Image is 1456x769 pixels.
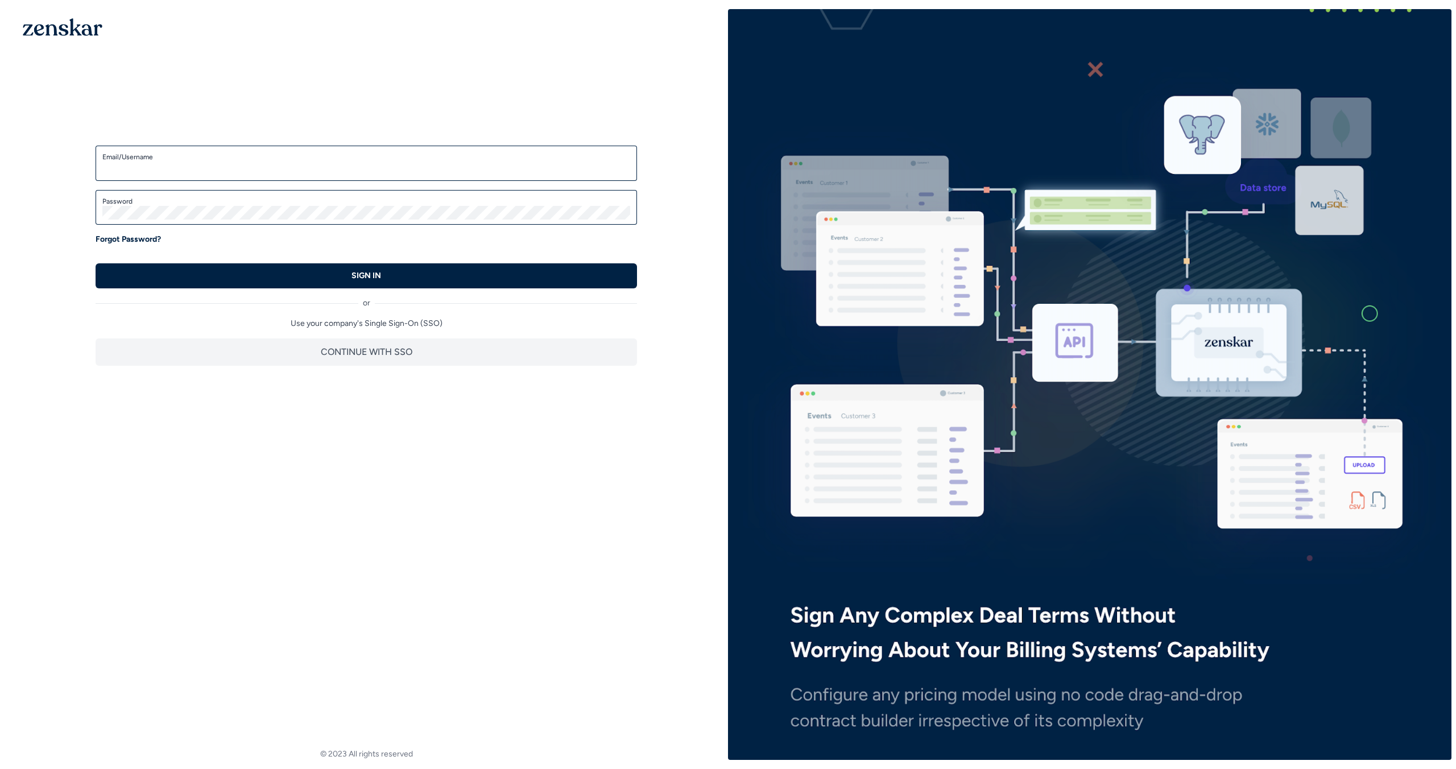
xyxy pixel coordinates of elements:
p: Use your company's Single Sign-On (SSO) [96,318,637,329]
img: 1OGAJ2xQqyY4LXKgY66KYq0eOWRCkrZdAb3gUhuVAqdWPZE9SRJmCz+oDMSn4zDLXe31Ii730ItAGKgCKgCCgCikA4Av8PJUP... [23,18,102,36]
footer: © 2023 All rights reserved [5,749,728,760]
button: SIGN IN [96,263,637,288]
label: Email/Username [102,152,630,162]
p: SIGN IN [351,270,381,282]
label: Password [102,197,630,206]
div: or [96,288,637,309]
button: CONTINUE WITH SSO [96,338,637,366]
a: Forgot Password? [96,234,161,245]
